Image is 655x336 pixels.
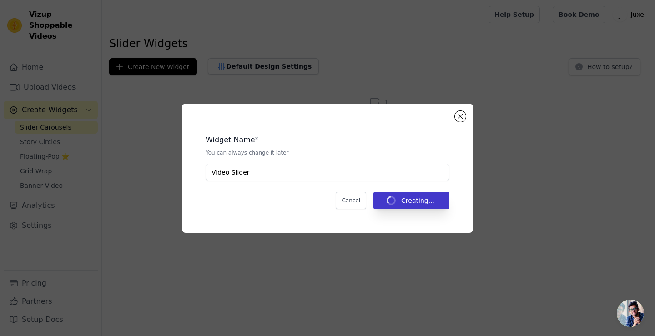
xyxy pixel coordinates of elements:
[373,192,449,209] button: Creating...
[206,135,255,145] legend: Widget Name
[336,192,366,209] button: Cancel
[455,111,466,122] button: Close modal
[617,300,644,327] div: Open chat
[206,149,449,156] p: You can always change it later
